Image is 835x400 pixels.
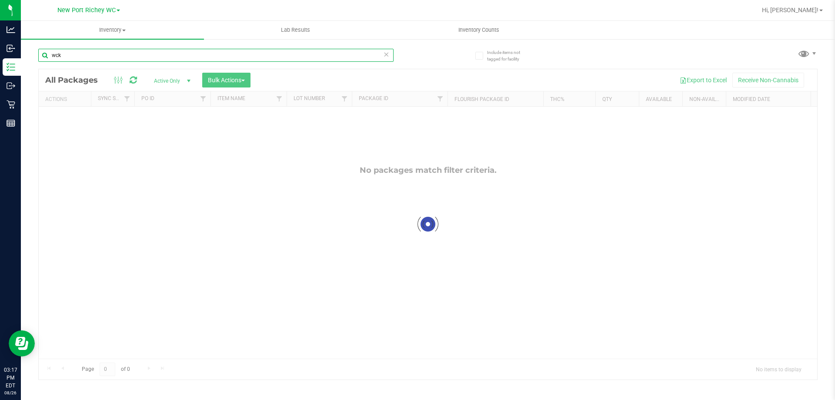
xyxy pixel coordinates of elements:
span: Include items not tagged for facility [487,49,531,62]
inline-svg: Outbound [7,81,15,90]
inline-svg: Reports [7,119,15,128]
input: Search Package ID, Item Name, SKU, Lot or Part Number... [38,49,394,62]
inline-svg: Inbound [7,44,15,53]
a: Lab Results [204,21,387,39]
span: Inventory [21,26,204,34]
inline-svg: Inventory [7,63,15,71]
a: Inventory Counts [387,21,570,39]
inline-svg: Retail [7,100,15,109]
inline-svg: Analytics [7,25,15,34]
a: Inventory [21,21,204,39]
span: New Port Richey WC [57,7,116,14]
span: Hi, [PERSON_NAME]! [762,7,818,13]
span: Lab Results [269,26,322,34]
span: Inventory Counts [447,26,511,34]
p: 08/26 [4,390,17,396]
span: Clear [383,49,389,60]
iframe: Resource center [9,330,35,356]
p: 03:17 PM EDT [4,366,17,390]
